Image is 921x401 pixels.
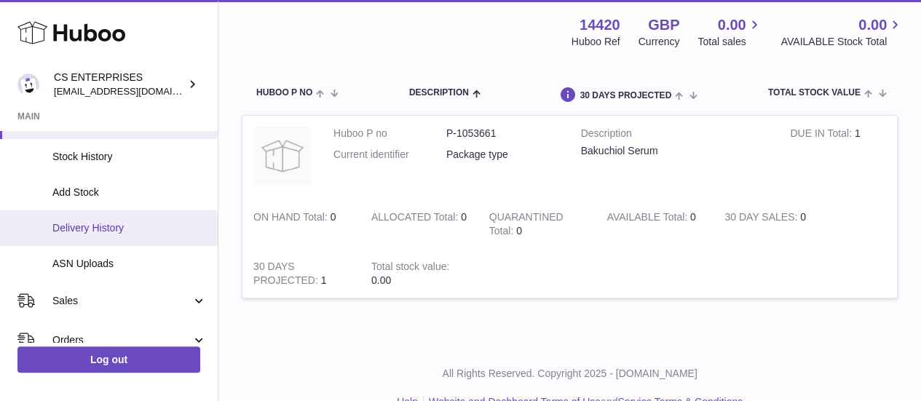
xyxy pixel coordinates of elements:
span: Add Stock [52,186,207,199]
td: 0 [242,199,360,249]
strong: 30 DAY SALES [724,211,800,226]
strong: ON HAND Total [253,211,331,226]
span: Total sales [697,35,762,49]
a: 0.00 AVAILABLE Stock Total [780,15,904,49]
strong: ALLOCATED Total [371,211,461,226]
span: 0.00 [718,15,746,35]
p: All Rights Reserved. Copyright 2025 - [DOMAIN_NAME] [230,367,909,381]
td: 0 [360,199,478,249]
div: Bakuchiol Serum [581,144,769,158]
span: Delivery History [52,221,207,235]
strong: DUE IN Total [790,127,854,143]
strong: Total stock value [371,261,449,276]
td: 1 [779,116,897,199]
dt: Huboo P no [333,127,446,140]
span: Orders [52,333,191,347]
dt: Current identifier [333,148,446,162]
dd: P-1053661 [446,127,559,140]
span: 0.00 [371,274,391,286]
strong: QUARANTINED Total [489,211,564,240]
a: Log out [17,346,200,373]
span: Huboo P no [256,88,312,98]
span: Description [409,88,469,98]
a: 0.00 Total sales [697,15,762,49]
span: Total stock value [768,88,861,98]
span: Stock History [52,150,207,164]
span: 0 [516,225,522,237]
span: [EMAIL_ADDRESS][DOMAIN_NAME] [54,85,214,97]
td: 0 [714,199,831,249]
span: AVAILABLE Stock Total [780,35,904,49]
strong: GBP [648,15,679,35]
div: Currency [639,35,680,49]
span: 0.00 [858,15,887,35]
span: ASN Uploads [52,257,207,271]
dd: Package type [446,148,559,162]
span: 30 DAYS PROJECTED [580,91,671,100]
strong: AVAILABLE Total [606,211,689,226]
strong: 30 DAYS PROJECTED [253,261,321,290]
div: Huboo Ref [572,35,620,49]
td: 0 [596,199,714,249]
td: 1 [242,249,360,298]
img: product image [253,127,312,185]
strong: 14420 [580,15,620,35]
img: internalAdmin-14420@internal.huboo.com [17,74,39,95]
div: CS ENTERPRISES [54,71,185,98]
span: Sales [52,294,191,308]
strong: Description [581,127,769,144]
